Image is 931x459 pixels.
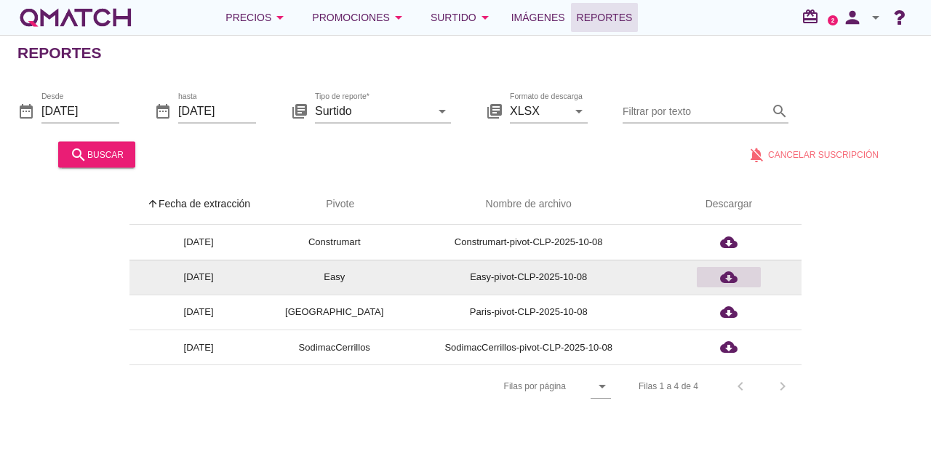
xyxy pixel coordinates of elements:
[639,380,698,393] div: Filas 1 a 4 de 4
[58,141,135,167] button: buscar
[720,338,738,356] i: cloud_download
[510,99,567,122] input: Formato de descarga
[401,295,656,330] td: Paris-pivot-CLP-2025-10-08
[214,3,300,32] button: Precios
[17,41,102,65] h2: Reportes
[154,102,172,119] i: date_range
[300,3,419,32] button: Promociones
[312,9,407,26] div: Promociones
[476,9,494,26] i: arrow_drop_down
[828,15,838,25] a: 2
[720,268,738,286] i: cloud_download
[268,225,401,260] td: Construmart
[867,9,884,26] i: arrow_drop_down
[802,8,825,25] i: redeem
[401,225,656,260] td: Construmart-pivot-CLP-2025-10-08
[268,330,401,364] td: SodimacCerrillos
[129,295,268,330] td: [DATE]
[736,141,890,167] button: Cancelar suscripción
[17,102,35,119] i: date_range
[178,99,256,122] input: hasta
[401,184,656,225] th: Nombre de archivo: Not sorted.
[70,145,87,163] i: search
[720,234,738,251] i: cloud_download
[511,9,565,26] span: Imágenes
[359,365,611,407] div: Filas por página
[271,9,289,26] i: arrow_drop_down
[129,330,268,364] td: [DATE]
[656,184,802,225] th: Descargar: Not sorted.
[768,148,879,161] span: Cancelar suscripción
[748,145,768,163] i: notifications_off
[401,260,656,295] td: Easy-pivot-CLP-2025-10-08
[720,303,738,321] i: cloud_download
[129,184,268,225] th: Fecha de extracción: Sorted ascending. Activate to sort descending.
[129,260,268,295] td: [DATE]
[41,99,119,122] input: Desde
[771,102,788,119] i: search
[506,3,571,32] a: Imágenes
[570,102,588,119] i: arrow_drop_down
[129,225,268,260] td: [DATE]
[268,260,401,295] td: Easy
[17,3,134,32] a: white-qmatch-logo
[390,9,407,26] i: arrow_drop_down
[147,198,159,209] i: arrow_upward
[571,3,639,32] a: Reportes
[486,102,503,119] i: library_books
[70,145,124,163] div: buscar
[315,99,431,122] input: Tipo de reporte*
[831,17,835,23] text: 2
[594,378,611,395] i: arrow_drop_down
[268,295,401,330] td: [GEOGRAPHIC_DATA]
[577,9,633,26] span: Reportes
[401,330,656,364] td: SodimacCerrillos-pivot-CLP-2025-10-08
[431,9,494,26] div: Surtido
[225,9,289,26] div: Precios
[291,102,308,119] i: library_books
[268,184,401,225] th: Pivote: Not sorted. Activate to sort ascending.
[623,99,768,122] input: Filtrar por texto
[838,7,867,28] i: person
[419,3,506,32] button: Surtido
[433,102,451,119] i: arrow_drop_down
